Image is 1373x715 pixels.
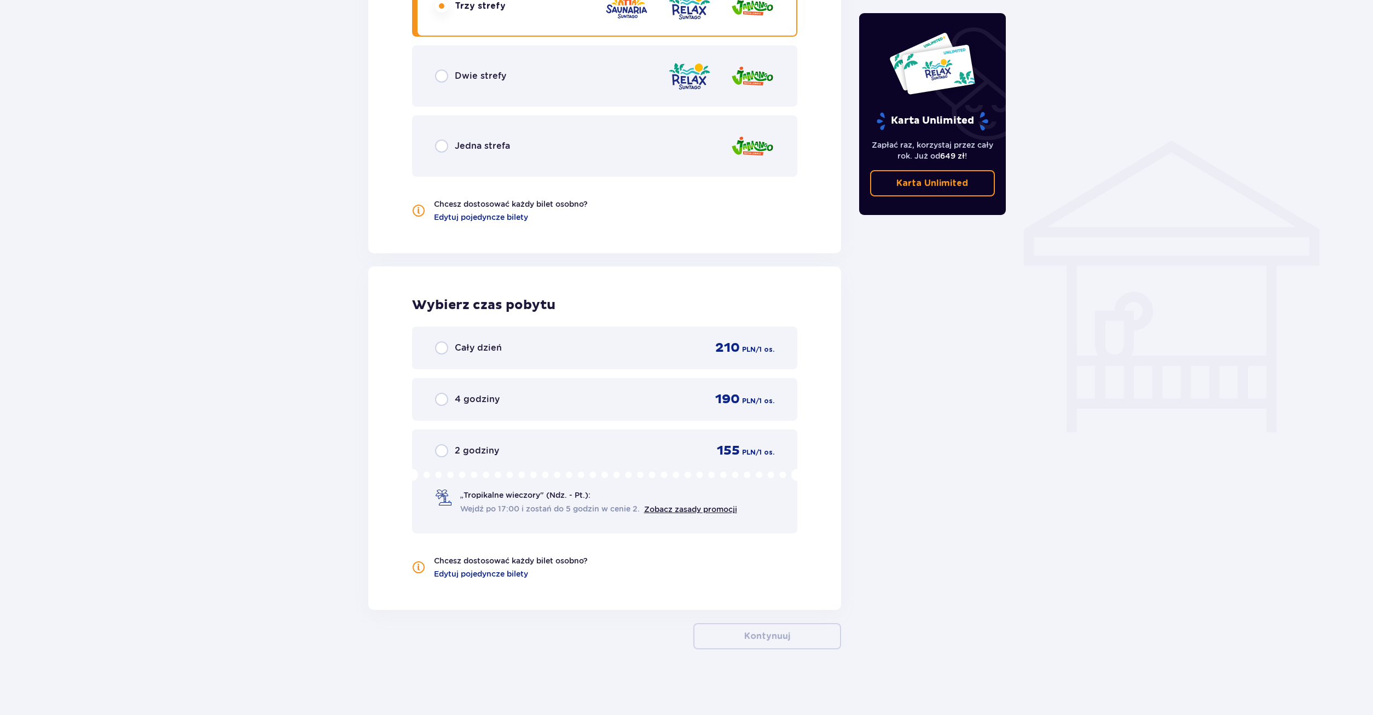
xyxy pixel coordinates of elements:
img: Jamango [731,61,774,92]
span: 155 [717,443,740,459]
span: Cały dzień [455,342,502,354]
span: Dwie strefy [455,70,506,82]
img: Dwie karty całoroczne do Suntago z napisem 'UNLIMITED RELAX', na białym tle z tropikalnymi liśćmi... [889,32,976,95]
p: Chcesz dostosować każdy bilet osobno? [434,199,588,210]
span: 4 godziny [455,393,500,405]
button: Kontynuuj [693,623,841,649]
a: Edytuj pojedyncze bilety [434,568,528,579]
span: PLN [742,396,756,406]
a: Zobacz zasady promocji [644,505,737,514]
span: / 1 os. [756,396,774,406]
img: Jamango [731,131,774,162]
p: Zapłać raz, korzystaj przez cały rok. Już od ! [870,139,995,161]
span: 2 godziny [455,445,499,457]
img: Relax [668,61,711,92]
a: Edytuj pojedyncze bilety [434,212,528,223]
span: / 1 os. [756,447,774,457]
span: PLN [742,345,756,354]
span: PLN [742,447,756,457]
span: 649 zł [940,152,965,160]
span: „Tropikalne wieczory" (Ndz. - Pt.): [460,490,590,501]
p: Kontynuuj [744,630,790,642]
p: Chcesz dostosować każdy bilet osobno? [434,555,588,566]
span: 190 [715,391,740,408]
span: 210 [715,340,740,356]
span: Jedna strefa [455,140,510,152]
p: Karta Unlimited [896,177,968,189]
h2: Wybierz czas pobytu [412,297,798,313]
span: / 1 os. [756,345,774,354]
p: Karta Unlimited [876,112,989,131]
span: Wejdź po 17:00 i zostań do 5 godzin w cenie 2. [460,503,640,514]
a: Karta Unlimited [870,170,995,196]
